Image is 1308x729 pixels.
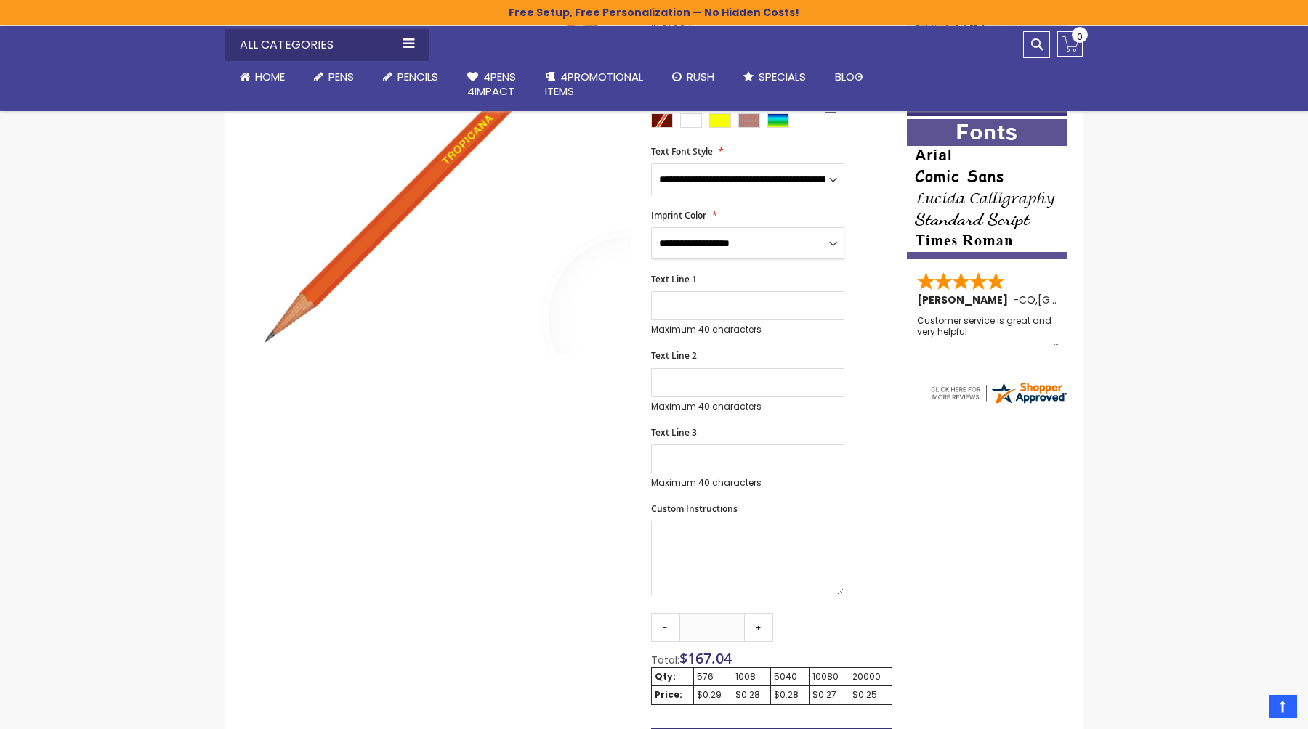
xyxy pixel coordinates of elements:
div: All Categories [225,29,429,61]
span: [GEOGRAPHIC_DATA] [1038,293,1144,307]
a: 4pens.com certificate URL [929,396,1068,409]
div: 10080 [812,671,846,683]
span: Text Line 1 [651,273,697,285]
div: 20000 [852,671,889,683]
img: font-personalization-examples [907,119,1067,259]
strong: Qty: [655,670,676,683]
span: Text Line 3 [651,426,697,439]
span: [PERSON_NAME] [917,293,1013,307]
div: 5040 [774,671,806,683]
span: Specials [759,69,806,84]
span: Blog [835,69,863,84]
span: 4PROMOTIONAL ITEMS [545,69,643,99]
div: Natural [738,113,760,128]
div: Assorted [767,113,789,128]
span: Total: [651,653,679,667]
span: Pencils [397,69,438,84]
span: Text Line 2 [651,349,697,362]
div: $0.29 [697,689,729,701]
span: Imprint Color [651,209,706,221]
strong: Price: [655,688,682,701]
span: 4Pens 4impact [467,69,516,99]
span: Pens [328,69,354,84]
a: 4PROMOTIONALITEMS [530,61,658,108]
div: $0.28 [735,689,767,701]
span: 167.04 [687,648,732,668]
a: Specials [729,61,820,93]
div: Customer service is great and very helpful [917,316,1058,347]
span: Rush [687,69,714,84]
div: 576 [697,671,729,683]
a: 4Pens4impact [453,61,530,108]
div: White [680,113,702,128]
a: Rush [658,61,729,93]
a: + [744,613,773,642]
p: Maximum 40 characters [651,477,844,489]
p: Maximum 40 characters [651,401,844,412]
a: Blog [820,61,878,93]
a: Home [225,61,299,93]
div: $0.25 [852,689,889,701]
a: - [651,613,680,642]
a: Pens [299,61,368,93]
span: 0 [1077,30,1083,44]
div: 1008 [735,671,767,683]
span: CO [1019,293,1035,307]
span: Custom Instructions [651,502,738,515]
span: - , [1013,293,1144,307]
span: Text Font Style [651,145,713,158]
p: Maximum 40 characters [651,324,844,335]
a: Pencils [368,61,453,93]
span: Home [255,69,285,84]
div: Yellow [709,113,731,128]
div: $0.28 [774,689,806,701]
div: $0.27 [812,689,846,701]
span: $ [679,648,732,668]
a: 0 [1057,31,1083,57]
img: 4pens.com widget logo [929,380,1068,406]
